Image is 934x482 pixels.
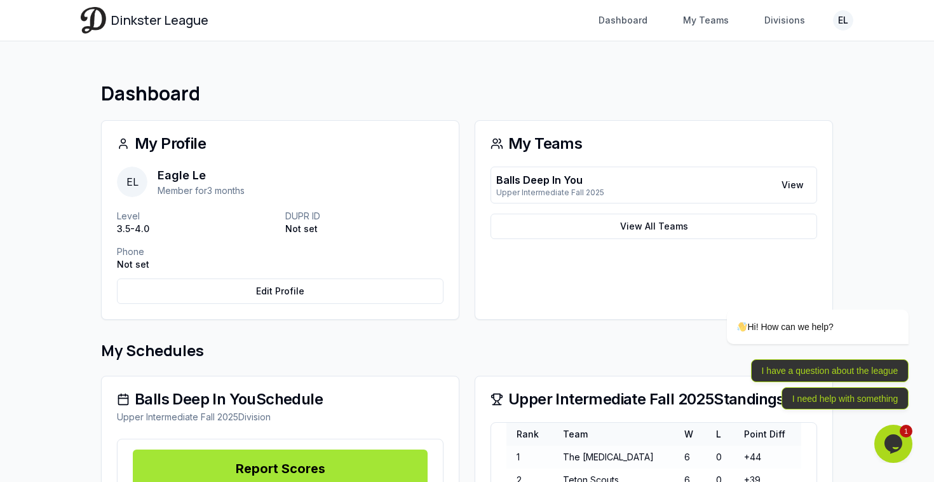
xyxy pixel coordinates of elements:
a: Divisions [757,9,813,32]
th: Rank [506,423,553,446]
th: L [706,423,734,446]
td: 6 [674,446,706,469]
th: Point Diff [734,423,801,446]
iframe: chat widget [874,425,915,463]
td: 0 [706,446,734,469]
p: Eagle Le [158,167,245,184]
img: Dinkster [81,7,106,33]
a: View [774,174,811,196]
p: Phone [117,245,275,258]
span: Dinkster League [111,11,208,29]
div: My Teams [491,136,817,151]
div: Upper Intermediate Fall 2025 Division [117,411,443,423]
div: Balls Deep In You Schedule [117,392,443,407]
h2: My Schedules [101,340,833,361]
iframe: chat widget [686,195,915,418]
td: The [MEDICAL_DATA] [553,446,674,469]
a: Dashboard [591,9,655,32]
th: Team [553,423,674,446]
p: Balls Deep In You [496,172,604,188]
td: +44 [734,446,801,469]
p: Level [117,210,275,223]
p: Member for 3 months [158,184,245,197]
div: My Profile [117,136,443,151]
th: W [674,423,706,446]
span: EL [117,167,147,197]
p: Not set [285,223,443,235]
p: Upper Intermediate Fall 2025 [496,188,604,198]
a: View All Teams [491,214,817,239]
div: Upper Intermediate Fall 2025 Standings [491,392,817,407]
h1: Dashboard [101,82,833,105]
button: EL [833,10,853,31]
a: Dinkster League [81,7,208,33]
a: My Teams [675,9,736,32]
a: Edit Profile [117,279,443,304]
td: 1 [506,446,553,469]
p: DUPR ID [285,210,443,223]
p: 3.5-4.0 [117,223,275,235]
p: Not set [117,258,275,271]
